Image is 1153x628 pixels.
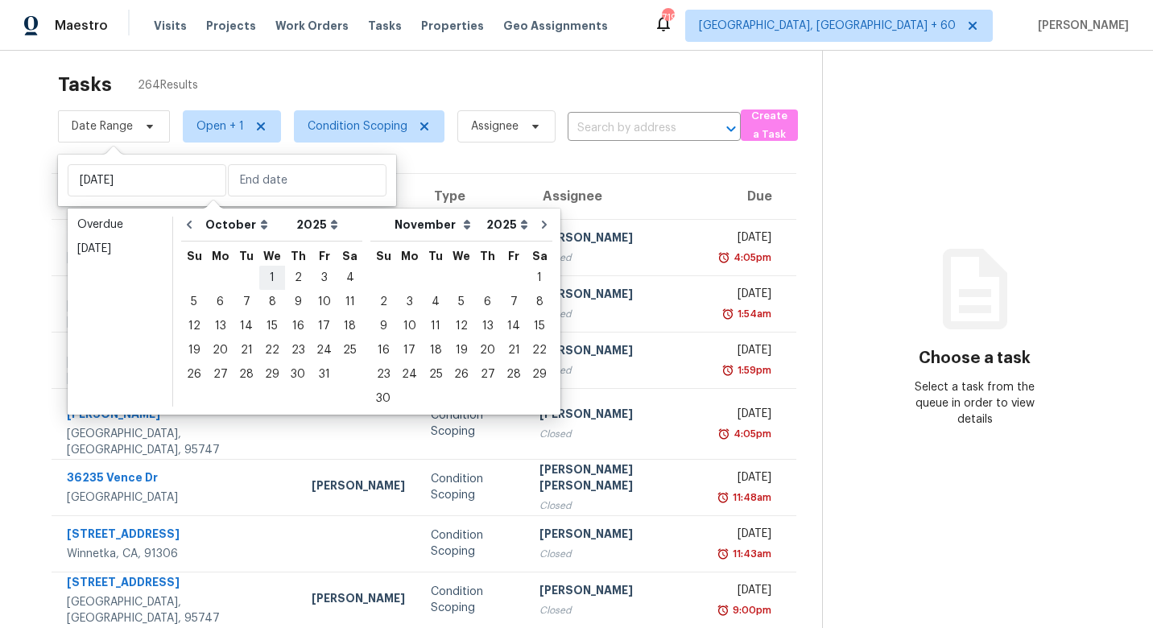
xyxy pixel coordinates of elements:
[177,209,201,241] button: Go to previous month
[391,213,482,237] select: Month
[263,250,281,262] abbr: Wednesday
[721,362,734,378] img: Overdue Alarm Icon
[539,602,695,618] div: Closed
[77,241,163,257] div: [DATE]
[717,250,730,266] img: Overdue Alarm Icon
[431,527,514,560] div: Condition Scoping
[717,426,730,442] img: Overdue Alarm Icon
[527,314,552,338] div: Sat Nov 15 2025
[396,314,423,338] div: Mon Nov 10 2025
[721,286,771,306] div: [DATE]
[233,363,259,386] div: 28
[285,290,311,314] div: Thu Oct 09 2025
[474,315,501,337] div: 13
[899,379,1051,428] div: Select a task from the queue in order to view details
[233,291,259,313] div: 7
[729,602,771,618] div: 9:00pm
[72,213,168,406] ul: Date picker shortcuts
[423,363,448,386] div: 25
[181,291,207,313] div: 5
[423,362,448,386] div: Tue Nov 25 2025
[730,250,771,266] div: 4:05pm
[233,339,259,362] div: 21
[311,315,337,337] div: 17
[734,362,771,378] div: 1:59pm
[662,10,673,26] div: 719
[474,314,501,338] div: Thu Nov 13 2025
[259,266,285,289] div: 1
[212,250,229,262] abbr: Monday
[67,469,286,490] div: 36235 Vence Dr
[207,314,233,338] div: Mon Oct 13 2025
[428,250,443,262] abbr: Tuesday
[292,213,342,237] select: Year
[448,291,474,313] div: 5
[501,290,527,314] div: Fri Nov 07 2025
[337,338,362,362] div: Sat Oct 25 2025
[539,306,695,322] div: Closed
[431,407,514,440] div: Condition Scoping
[474,338,501,362] div: Thu Nov 20 2025
[448,290,474,314] div: Wed Nov 05 2025
[539,546,695,562] div: Closed
[233,338,259,362] div: Tue Oct 21 2025
[423,314,448,338] div: Tue Nov 11 2025
[431,584,514,616] div: Condition Scoping
[730,426,771,442] div: 4:05pm
[311,338,337,362] div: Fri Oct 24 2025
[370,339,396,362] div: 16
[181,338,207,362] div: Sun Oct 19 2025
[474,290,501,314] div: Thu Nov 06 2025
[154,18,187,34] span: Visits
[453,250,470,262] abbr: Wednesday
[370,387,396,410] div: 30
[285,291,311,313] div: 9
[539,362,695,378] div: Closed
[370,362,396,386] div: Sun Nov 23 2025
[181,363,207,386] div: 26
[67,546,286,562] div: Winnetka, CA, 91306
[52,174,299,219] th: Address
[311,291,337,313] div: 10
[396,338,423,362] div: Mon Nov 17 2025
[275,18,349,34] span: Work Orders
[311,314,337,338] div: Fri Oct 17 2025
[396,363,423,386] div: 24
[721,469,771,490] div: [DATE]
[72,118,133,134] span: Date Range
[55,18,108,34] span: Maestro
[337,290,362,314] div: Sat Oct 11 2025
[207,315,233,337] div: 13
[291,250,306,262] abbr: Thursday
[721,306,734,322] img: Overdue Alarm Icon
[370,315,396,337] div: 9
[368,20,402,31] span: Tasks
[721,582,771,602] div: [DATE]
[259,314,285,338] div: Wed Oct 15 2025
[539,526,695,546] div: [PERSON_NAME]
[501,315,527,337] div: 14
[717,490,729,506] img: Overdue Alarm Icon
[342,250,357,262] abbr: Saturday
[67,354,286,386] div: [GEOGRAPHIC_DATA], [GEOGRAPHIC_DATA], 95678
[181,290,207,314] div: Sun Oct 05 2025
[233,290,259,314] div: Tue Oct 07 2025
[259,363,285,386] div: 29
[734,306,771,322] div: 1:54am
[527,363,552,386] div: 29
[741,109,798,141] button: Create a Task
[285,363,311,386] div: 30
[337,266,362,289] div: 4
[181,362,207,386] div: Sun Oct 26 2025
[285,266,311,290] div: Thu Oct 02 2025
[207,290,233,314] div: Mon Oct 06 2025
[396,315,423,337] div: 10
[259,266,285,290] div: Wed Oct 01 2025
[474,362,501,386] div: Thu Nov 27 2025
[527,338,552,362] div: Sat Nov 22 2025
[708,174,796,219] th: Due
[448,315,474,337] div: 12
[527,315,552,337] div: 15
[1031,18,1129,34] span: [PERSON_NAME]
[527,362,552,386] div: Sat Nov 29 2025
